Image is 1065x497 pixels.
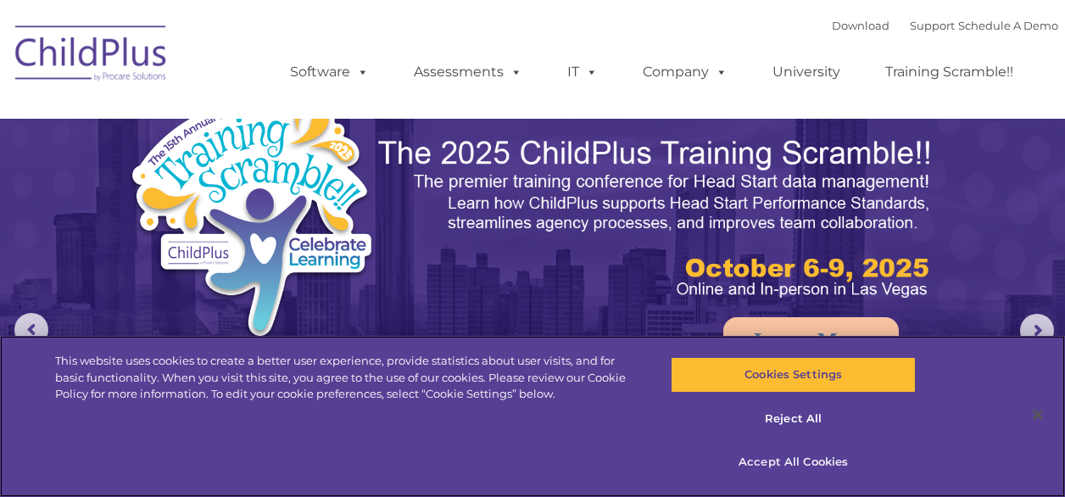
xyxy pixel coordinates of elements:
[1019,396,1057,433] button: Close
[832,19,1058,32] font: |
[550,55,615,89] a: IT
[958,19,1058,32] a: Schedule A Demo
[868,55,1030,89] a: Training Scramble!!
[7,14,176,98] img: ChildPlus by Procare Solutions
[756,55,857,89] a: University
[723,317,899,365] a: Learn More
[273,55,386,89] a: Software
[671,444,916,480] button: Accept All Cookies
[626,55,744,89] a: Company
[236,112,287,125] span: Last name
[671,357,916,393] button: Cookies Settings
[910,19,955,32] a: Support
[671,401,916,437] button: Reject All
[55,353,639,403] div: This website uses cookies to create a better user experience, provide statistics about user visit...
[236,181,308,194] span: Phone number
[832,19,889,32] a: Download
[397,55,539,89] a: Assessments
